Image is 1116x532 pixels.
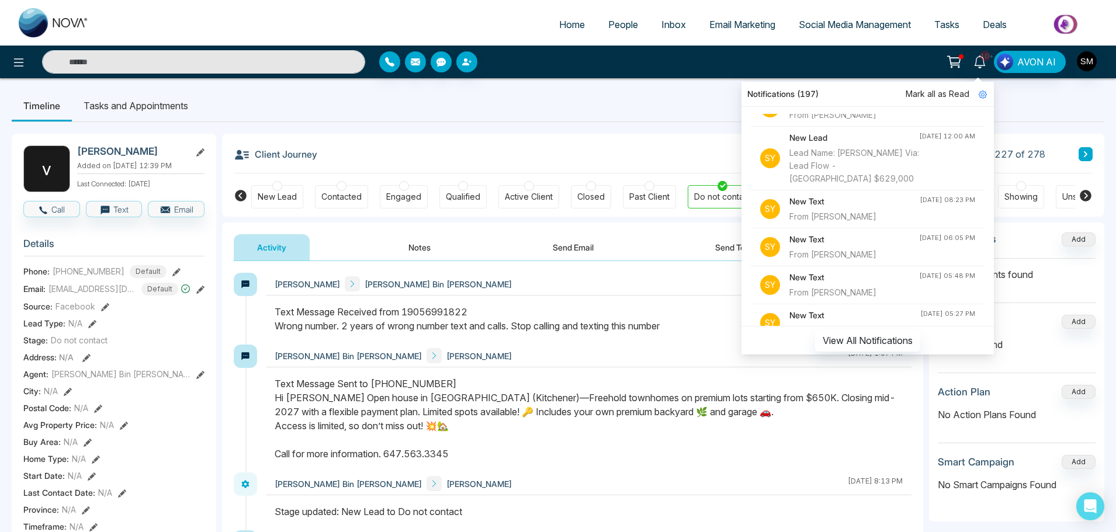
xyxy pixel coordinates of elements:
[385,234,454,260] button: Notes
[44,385,58,397] span: N/A
[789,109,920,121] div: From [PERSON_NAME]
[77,161,205,171] p: Added on [DATE] 12:39 PM
[74,402,88,414] span: N/A
[1062,455,1096,469] button: Add
[275,350,422,362] span: [PERSON_NAME] Bin [PERSON_NAME]
[760,275,780,295] p: Sy
[72,453,86,465] span: N/A
[597,13,650,36] a: People
[23,300,53,312] span: Source:
[68,317,82,329] span: N/A
[98,486,112,499] span: N/A
[698,13,787,36] a: Email Marketing
[446,478,512,490] span: [PERSON_NAME]
[1062,315,1096,329] button: Add
[760,148,780,168] p: Sy
[72,90,200,121] li: Tasks and Appointments
[789,147,919,185] div: Lead Name: [PERSON_NAME] Via: Lead Flow - [GEOGRAPHIC_DATA] $629,000
[815,329,920,352] button: View All Notifications
[709,19,775,30] span: Email Marketing
[906,88,969,100] span: Mark all as Read
[694,191,751,203] div: Do not contact
[23,453,69,465] span: Home Type :
[938,408,1096,422] p: No Action Plans Found
[321,191,362,203] div: Contacted
[386,191,421,203] div: Engaged
[692,234,775,260] button: Send Text
[12,90,72,121] li: Timeline
[920,309,975,319] div: [DATE] 05:27 PM
[848,348,903,363] div: [DATE] 1:07 PM
[547,13,597,36] a: Home
[130,265,167,278] span: Default
[559,19,585,30] span: Home
[275,478,422,490] span: [PERSON_NAME] Bin [PERSON_NAME]
[23,436,61,448] span: Buy Area :
[1062,385,1096,399] button: Add
[23,317,65,329] span: Lead Type:
[789,233,919,246] h4: New Text
[23,486,95,499] span: Last Contact Date :
[789,131,919,144] h4: New Lead
[799,19,911,30] span: Social Media Management
[938,259,1096,281] p: No attachments found
[1004,191,1038,203] div: Showing
[23,351,74,363] span: Address:
[141,283,178,295] span: Default
[64,436,78,448] span: N/A
[919,131,975,141] div: [DATE] 12:00 AM
[629,191,670,203] div: Past Client
[577,191,605,203] div: Closed
[980,51,990,61] span: 10+
[23,334,48,346] span: Stage:
[848,476,903,491] div: [DATE] 8:13 PM
[1062,191,1109,203] div: Unspecified
[1076,492,1104,520] div: Open Intercom Messenger
[971,13,1018,36] a: Deals
[529,234,617,260] button: Send Email
[997,54,1013,70] img: Lead Flow
[1024,11,1109,37] img: Market-place.gif
[938,478,1096,492] p: No Smart Campaigns Found
[938,338,1096,352] p: No deals found
[789,286,919,299] div: From [PERSON_NAME]
[787,13,923,36] a: Social Media Management
[973,147,1045,161] span: Lead 227 of 278
[23,419,97,431] span: Avg Property Price :
[994,51,1066,73] button: AVON AI
[234,145,317,163] h3: Client Journey
[77,176,205,189] p: Last Connected: [DATE]
[56,300,95,312] span: Facebook
[59,352,74,362] span: N/A
[446,191,480,203] div: Qualified
[23,368,48,380] span: Agent:
[650,13,698,36] a: Inbox
[23,265,50,277] span: Phone:
[789,248,919,261] div: From [PERSON_NAME]
[23,402,71,414] span: Postal Code :
[608,19,638,30] span: People
[77,145,186,157] h2: [PERSON_NAME]
[234,234,310,260] button: Activity
[1062,234,1096,244] span: Add
[789,309,920,322] h4: New Text
[789,210,920,223] div: From [PERSON_NAME]
[789,195,920,208] h4: New Text
[741,82,994,107] div: Notifications (197)
[51,368,190,380] span: [PERSON_NAME] Bin [PERSON_NAME]
[62,503,76,516] span: N/A
[983,19,1007,30] span: Deals
[68,470,82,482] span: N/A
[19,8,89,37] img: Nova CRM Logo
[23,385,41,397] span: City :
[920,195,975,205] div: [DATE] 08:23 PM
[1062,232,1096,246] button: Add
[365,278,512,290] span: [PERSON_NAME] Bin [PERSON_NAME]
[923,13,971,36] a: Tasks
[100,419,114,431] span: N/A
[23,283,46,295] span: Email:
[760,199,780,219] p: Sy
[789,324,920,337] div: From [PERSON_NAME]
[23,145,70,192] div: v
[760,237,780,257] p: Sy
